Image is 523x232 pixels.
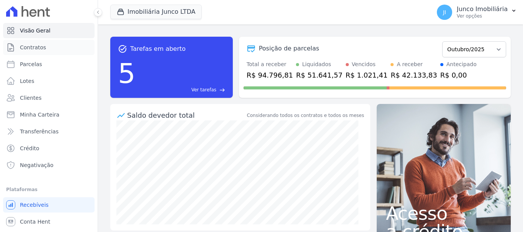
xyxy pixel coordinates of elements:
[20,161,54,169] span: Negativação
[20,201,49,209] span: Recebíveis
[247,112,364,119] div: Considerando todos os contratos e todos os meses
[110,5,202,19] button: Imobiliária Junco LTDA
[3,23,95,38] a: Visão Geral
[20,128,59,135] span: Transferências
[457,5,508,13] p: Junco Imobiliária
[191,86,216,93] span: Ver tarefas
[346,70,388,80] div: R$ 1.021,41
[127,110,245,120] div: Saldo devedor total
[130,44,186,54] span: Tarefas em aberto
[20,144,39,152] span: Crédito
[3,197,95,213] a: Recebíveis
[302,60,331,68] div: Liquidados
[440,70,477,80] div: R$ 0,00
[6,185,92,194] div: Plataformas
[3,124,95,139] a: Transferências
[20,27,51,34] span: Visão Geral
[443,10,446,15] span: JI
[20,77,34,85] span: Lotes
[446,60,477,68] div: Antecipado
[457,13,508,19] p: Ver opções
[247,70,293,80] div: R$ 94.796,81
[118,54,136,93] div: 5
[3,157,95,173] a: Negativação
[259,44,319,53] div: Posição de parcelas
[20,44,46,51] span: Contratos
[3,73,95,89] a: Lotes
[397,60,423,68] div: A receber
[3,214,95,229] a: Conta Hent
[139,86,225,93] a: Ver tarefas east
[3,90,95,105] a: Clientes
[20,218,50,226] span: Conta Hent
[3,107,95,122] a: Minha Carteira
[20,111,59,118] span: Minha Carteira
[3,57,95,72] a: Parcelas
[20,60,42,68] span: Parcelas
[247,60,293,68] div: Total a receber
[386,204,502,222] span: Acesso
[20,94,41,102] span: Clientes
[391,70,437,80] div: R$ 42.133,83
[118,44,127,54] span: task_alt
[3,141,95,156] a: Crédito
[352,60,376,68] div: Vencidos
[431,2,523,23] button: JI Junco Imobiliária Ver opções
[3,40,95,55] a: Contratos
[219,87,225,93] span: east
[296,70,342,80] div: R$ 51.641,57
